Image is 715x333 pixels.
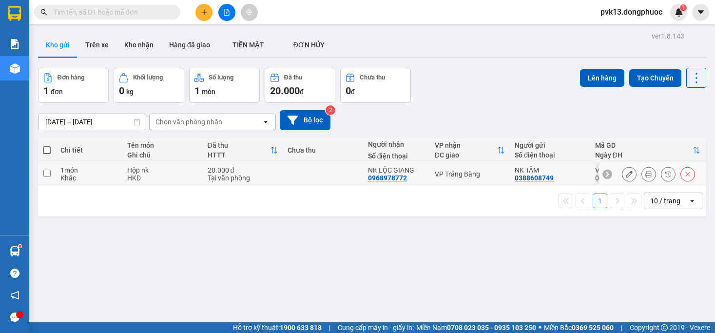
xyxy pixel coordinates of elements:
div: Số điện thoại [515,151,585,159]
button: Chưa thu0đ [340,68,411,103]
button: Lên hàng [580,69,624,87]
span: Miền Nam [416,322,536,333]
div: NK TÂM [515,166,585,174]
strong: 1900 633 818 [280,324,322,332]
div: ver 1.8.143 [652,31,684,41]
th: Toggle SortBy [430,137,510,163]
div: VPK131509250001 [595,166,700,174]
div: ĐC giao [435,151,498,159]
img: solution-icon [10,39,20,49]
span: đ [351,88,355,96]
button: Đơn hàng1đơn [38,68,109,103]
input: Select a date range. [39,114,145,130]
img: logo-vxr [8,6,21,21]
button: Số lượng1món [189,68,260,103]
div: Chưa thu [288,146,358,154]
div: Số điện thoại [368,152,425,160]
span: đơn [51,88,63,96]
th: Toggle SortBy [203,137,283,163]
button: file-add [218,4,235,21]
strong: 0369 525 060 [572,324,614,332]
input: Tìm tên, số ĐT hoặc mã đơn [54,7,169,18]
button: Kho nhận [116,33,161,57]
div: Hộp nk [127,166,198,174]
button: Đã thu20.000đ [265,68,335,103]
div: VP nhận [435,141,498,149]
button: caret-down [692,4,709,21]
div: 0388608749 [515,174,554,182]
th: Toggle SortBy [590,137,705,163]
div: HKD [127,174,198,182]
div: 0968978772 [368,174,407,182]
span: 0 [346,85,351,97]
span: kg [126,88,134,96]
div: Đã thu [208,141,271,149]
span: file-add [223,9,230,16]
button: aim [241,4,258,21]
span: 20.000 [270,85,300,97]
span: message [10,313,19,322]
button: Bộ lọc [280,110,330,130]
svg: open [262,118,270,126]
span: search [40,9,47,16]
div: HTTT [208,151,271,159]
div: VP Trảng Bàng [435,170,505,178]
span: aim [246,9,252,16]
div: Khối lượng [133,74,163,81]
div: Chi tiết [60,146,117,154]
div: Tên món [127,141,198,149]
button: 1 [593,194,607,208]
div: Khác [60,174,117,182]
span: question-circle [10,269,19,278]
span: pvk13.dongphuoc [593,6,670,18]
span: ĐƠN HỦY [293,41,325,49]
span: copyright [661,324,668,331]
div: 20.000 đ [208,166,278,174]
div: Chưa thu [360,74,385,81]
strong: 0708 023 035 - 0935 103 250 [447,324,536,332]
button: Khối lượng0kg [114,68,184,103]
span: notification [10,291,19,300]
div: NK LỘC GIANG [368,166,425,174]
div: Tại văn phòng [208,174,278,182]
div: 06:07 [DATE] [595,174,700,182]
span: caret-down [696,8,705,17]
div: Chọn văn phòng nhận [155,117,222,127]
button: Trên xe [77,33,116,57]
div: Đã thu [284,74,302,81]
div: Mã GD [595,141,693,149]
sup: 1 [19,245,21,248]
span: Hỗ trợ kỹ thuật: [233,322,322,333]
img: warehouse-icon [10,63,20,74]
span: 0 [119,85,124,97]
button: Kho gửi [38,33,77,57]
span: món [202,88,215,96]
span: TIỀN MẶT [232,41,264,49]
div: Ngày ĐH [595,151,693,159]
span: 1 [681,4,685,11]
span: 1 [43,85,49,97]
span: Cung cấp máy in - giấy in: [338,322,414,333]
div: Người nhận [368,140,425,148]
div: Đơn hàng [58,74,84,81]
div: Sửa đơn hàng [622,167,637,181]
button: Tạo Chuyến [629,69,681,87]
img: icon-new-feature [675,8,683,17]
sup: 1 [680,4,687,11]
button: plus [195,4,213,21]
sup: 2 [326,105,335,115]
span: | [621,322,622,333]
svg: open [688,197,696,205]
span: ⚪️ [539,326,541,330]
div: 1 món [60,166,117,174]
div: Số lượng [209,74,233,81]
div: Ghi chú [127,151,198,159]
img: warehouse-icon [10,246,20,256]
span: 1 [194,85,200,97]
span: | [329,322,330,333]
div: Người gửi [515,141,585,149]
span: plus [201,9,208,16]
div: 10 / trang [650,196,680,206]
button: Hàng đã giao [161,33,218,57]
span: Miền Bắc [544,322,614,333]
